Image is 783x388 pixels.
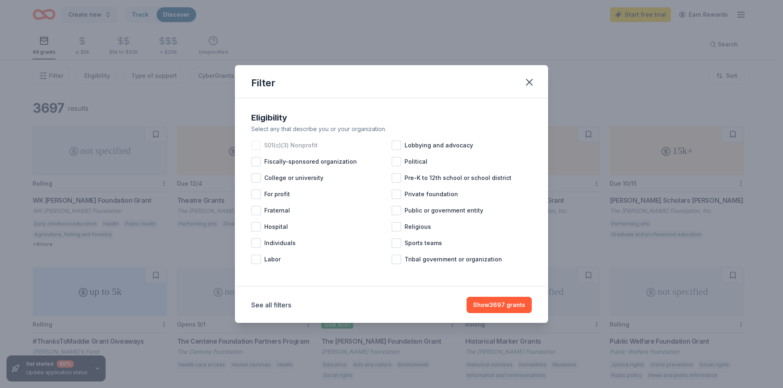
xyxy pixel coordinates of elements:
[251,124,532,134] div: Select any that describe you or your organization.
[405,222,431,232] span: Religious
[264,206,290,215] span: Fraternal
[405,206,483,215] span: Public or government entity
[264,254,281,264] span: Labor
[405,140,473,150] span: Lobbying and advocacy
[467,297,532,313] button: Show3697 grants
[405,157,427,167] span: Political
[264,173,323,183] span: College or university
[251,300,291,310] button: See all filters
[405,238,442,248] span: Sports teams
[405,254,502,264] span: Tribal government or organization
[264,238,296,248] span: Individuals
[264,140,318,150] span: 501(c)(3) Nonprofit
[405,173,511,183] span: Pre-K to 12th school or school district
[264,189,290,199] span: For profit
[251,111,532,124] div: Eligibility
[264,157,357,167] span: Fiscally-sponsored organization
[405,189,458,199] span: Private foundation
[264,222,288,232] span: Hospital
[251,77,275,90] div: Filter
